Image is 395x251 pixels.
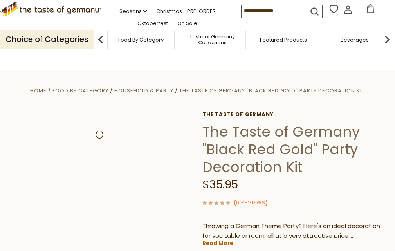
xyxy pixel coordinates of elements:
p: Throwing a German Theme Party? Here's an ideal decoration for you table or room, all at a very at... [202,221,389,241]
a: Seasons [119,7,147,16]
a: Food By Category [118,37,164,43]
img: previous arrow [93,32,108,47]
a: Oktoberfest [137,19,168,28]
a: Featured Products [260,37,307,43]
span: ( ) [234,199,268,206]
a: Taste of Germany Collections [181,34,243,45]
a: 0 Reviews [236,199,265,207]
h1: The Taste of Germany "Black Red Gold" Party Decoration Kit [202,123,389,176]
a: Read More [202,239,233,247]
a: On Sale [177,19,197,28]
img: next arrow [379,32,395,47]
a: The Taste of Germany "Black Red Gold" Party Decoration Kit [179,87,365,94]
a: Household & Party [114,87,173,94]
a: Home [30,87,47,94]
a: Christmas - PRE-ORDER [156,7,216,16]
a: The Taste of Germany [202,111,389,117]
a: Food By Category [52,87,108,94]
a: Beverages [341,37,369,43]
span: $35.95 [202,177,238,192]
